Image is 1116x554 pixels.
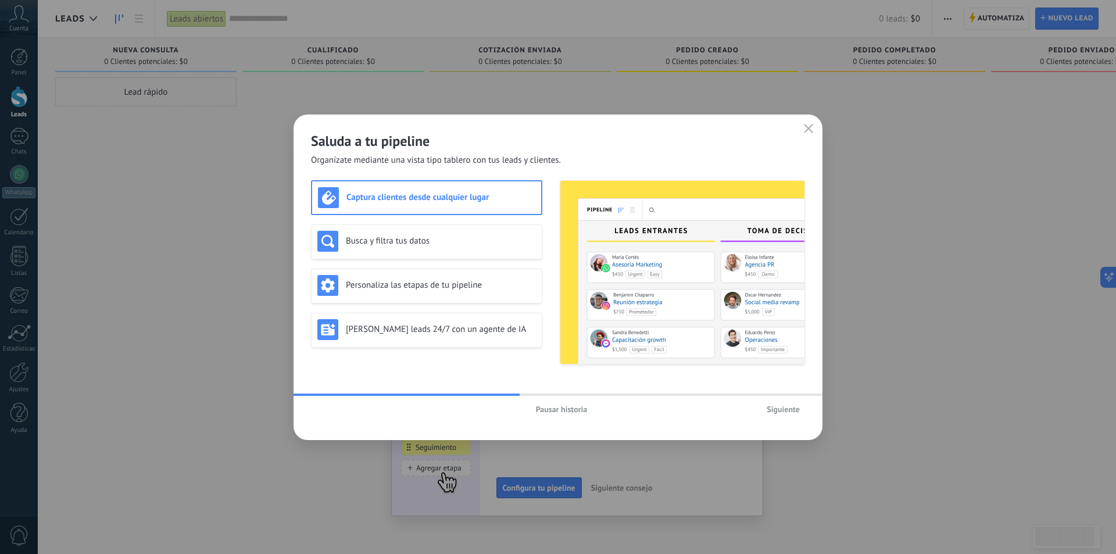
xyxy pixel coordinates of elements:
button: Pausar historia [524,401,593,418]
h3: Captura clientes desde cualquier lugar [346,192,535,203]
h3: Busca y filtra tus datos [346,235,536,246]
span: Siguiente [767,405,800,413]
span: Organízate mediante una vista tipo tablero con tus leads y clientes. [311,155,561,166]
span: Pausar historia [536,405,588,413]
h3: [PERSON_NAME] leads 24/7 con un agente de IA [346,324,536,335]
h2: Saluda a tu pipeline [311,132,805,150]
h3: Personaliza las etapas de tu pipeline [346,280,536,291]
button: Siguiente [761,401,805,418]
